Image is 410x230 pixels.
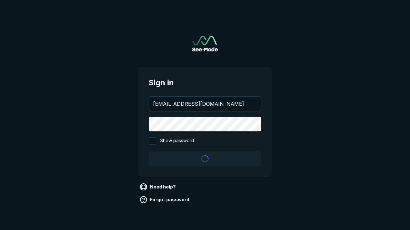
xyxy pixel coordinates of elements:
a: Go to sign in [192,36,218,51]
a: Need help? [138,182,178,192]
span: Sign in [149,77,261,88]
a: Forgot password [138,195,192,205]
span: Show password [160,137,194,145]
input: your@email.com [149,97,261,111]
img: See-Mode Logo [192,36,218,51]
